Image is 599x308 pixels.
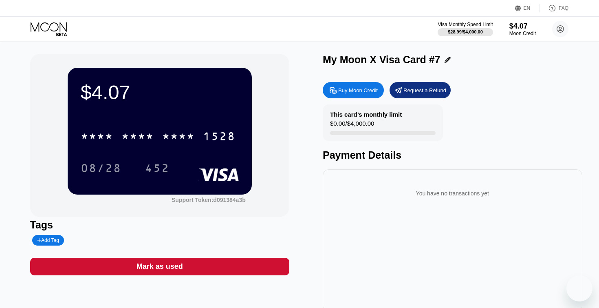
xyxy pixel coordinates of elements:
div: Moon Credit [509,31,536,36]
div: $28.99 / $4,000.00 [448,29,483,34]
div: $4.07Moon Credit [509,22,536,36]
div: Visa Monthly Spend Limit$28.99/$4,000.00 [438,22,493,36]
div: This card’s monthly limit [330,111,402,118]
div: FAQ [559,5,568,11]
div: Buy Moon Credit [323,82,384,98]
div: Mark as used [30,258,290,275]
iframe: Button to launch messaging window [566,275,592,301]
div: Support Token:d091384a3b [172,197,246,203]
div: Mark as used [137,262,183,271]
div: Buy Moon Credit [338,87,378,94]
div: 08/28 [81,163,121,176]
div: $0.00 / $4,000.00 [330,120,374,131]
div: EN [515,4,540,12]
div: Tags [30,219,290,231]
div: Request a Refund [390,82,451,98]
div: FAQ [540,4,568,12]
div: 08/28 [75,158,128,178]
div: 452 [139,158,176,178]
div: My Moon X Visa Card #7 [323,54,440,66]
div: You have no transactions yet [329,182,576,205]
div: 1528 [203,131,236,144]
div: $4.07 [81,81,239,104]
div: Visa Monthly Spend Limit [438,22,493,27]
div: Support Token: d091384a3b [172,197,246,203]
div: Add Tag [32,235,64,246]
div: Add Tag [37,237,59,243]
div: $4.07 [509,22,536,31]
div: Payment Details [323,149,582,161]
div: Request a Refund [403,87,446,94]
div: 452 [145,163,170,176]
div: EN [524,5,531,11]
